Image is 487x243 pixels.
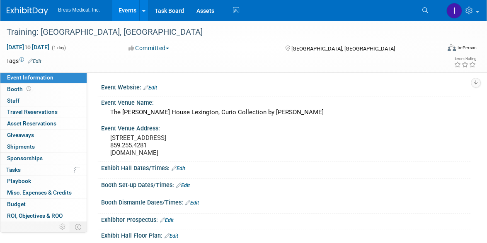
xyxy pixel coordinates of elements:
[107,106,464,119] div: The [PERSON_NAME] House Lexington, Curio Collection by [PERSON_NAME]
[7,143,35,150] span: Shipments
[457,45,477,51] div: In-Person
[7,201,26,207] span: Budget
[0,72,87,83] a: Event Information
[101,122,470,132] div: Event Venue Address:
[58,7,100,13] span: Breas Medical, Inc.
[101,196,470,207] div: Booth Dismantle Dates/Times:
[0,106,87,118] a: Travel Reservations
[51,45,66,51] span: (1 day)
[7,178,31,184] span: Playbook
[7,108,58,115] span: Travel Reservations
[110,134,246,156] pre: [STREET_ADDRESS] 859.255.4281 [DOMAIN_NAME]
[4,25,431,40] div: Training: [GEOGRAPHIC_DATA], [GEOGRAPHIC_DATA]
[7,74,53,81] span: Event Information
[165,233,178,239] a: Edit
[6,57,41,65] td: Tags
[0,95,87,106] a: Staff
[7,189,72,196] span: Misc. Expenses & Credits
[448,44,456,51] img: Format-Inperson.png
[0,130,87,141] a: Giveaways
[0,199,87,210] a: Budget
[7,120,56,127] span: Asset Reservations
[172,166,185,171] a: Edit
[6,166,21,173] span: Tasks
[101,214,470,224] div: Exhibitor Prospectus:
[7,155,43,161] span: Sponsorships
[101,229,470,240] div: Exhibit Hall Floor Plan:
[6,43,50,51] span: [DATE] [DATE]
[0,210,87,221] a: ROI, Objectives & ROO
[7,7,48,15] img: ExhibitDay
[0,187,87,198] a: Misc. Expenses & Credits
[176,183,190,188] a: Edit
[160,217,174,223] a: Edit
[403,43,477,55] div: Event Format
[28,58,41,64] a: Edit
[0,176,87,187] a: Playbook
[101,81,470,92] div: Event Website:
[24,44,32,51] span: to
[101,96,470,107] div: Event Venue Name:
[0,164,87,176] a: Tasks
[56,221,70,232] td: Personalize Event Tab Strip
[143,85,157,91] a: Edit
[101,162,470,173] div: Exhibit Hall Dates/Times:
[101,179,470,190] div: Booth Set-up Dates/Times:
[0,141,87,152] a: Shipments
[7,132,34,138] span: Giveaways
[7,212,63,219] span: ROI, Objectives & ROO
[185,200,199,206] a: Edit
[70,221,87,232] td: Toggle Event Tabs
[454,57,476,61] div: Event Rating
[291,46,395,52] span: [GEOGRAPHIC_DATA], [GEOGRAPHIC_DATA]
[25,86,33,92] span: Booth not reserved yet
[446,3,462,19] img: Inga Dolezar
[7,86,33,92] span: Booth
[0,118,87,129] a: Asset Reservations
[0,153,87,164] a: Sponsorships
[0,84,87,95] a: Booth
[7,97,19,104] span: Staff
[126,44,172,52] button: Committed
